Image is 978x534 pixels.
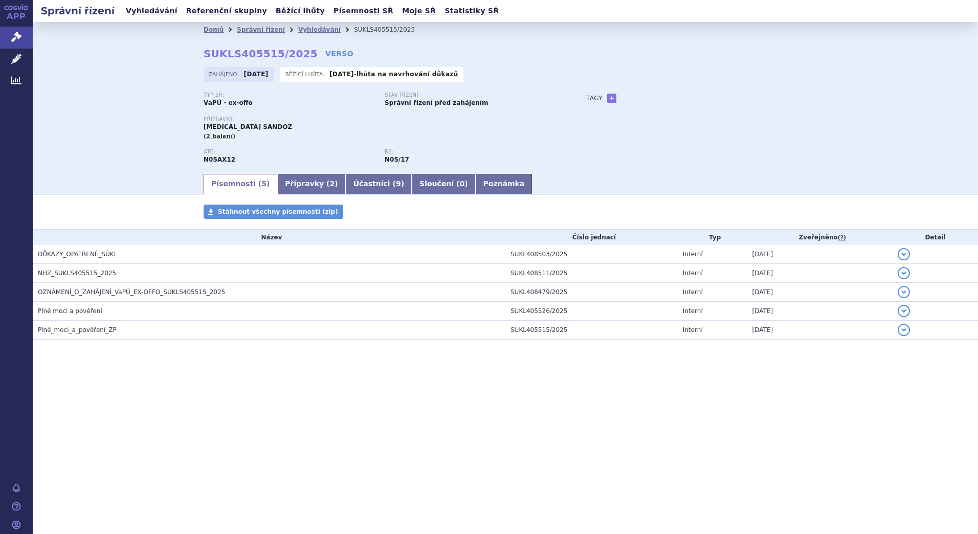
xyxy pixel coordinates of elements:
p: Typ SŘ: [204,92,374,98]
span: DŮKAZY_OPATŘENÉ_SÚKL [38,251,117,258]
span: 9 [396,180,401,188]
td: SUKL405515/2025 [505,321,678,340]
td: [DATE] [747,283,893,302]
h2: Správní řízení [33,4,123,18]
a: Přípravky (2) [277,174,345,194]
span: 0 [459,180,464,188]
strong: ARIPIPRAZOL [204,156,235,163]
h3: Tagy [586,92,603,104]
span: Interní [683,307,703,315]
strong: Správní řízení před zahájením [385,99,488,106]
a: Moje SŘ [399,4,439,18]
span: 5 [261,180,266,188]
a: Správní řízení [237,26,285,33]
button: detail [898,286,910,298]
a: Vyhledávání [298,26,341,33]
span: Interní [683,270,703,277]
span: Běžící lhůta: [285,70,327,78]
button: detail [898,267,910,279]
th: Číslo jednací [505,230,678,245]
p: ATC: [204,149,374,155]
td: SUKL405526/2025 [505,302,678,321]
span: [MEDICAL_DATA] SANDOZ [204,123,292,130]
span: (2 balení) [204,133,236,140]
strong: VaPÚ - ex-offo [204,99,253,106]
a: Běžící lhůty [273,4,328,18]
a: Sloučení (0) [412,174,475,194]
abbr: (?) [838,234,846,241]
th: Typ [678,230,747,245]
th: Detail [893,230,978,245]
p: - [329,70,458,78]
a: Písemnosti SŘ [330,4,396,18]
th: Zveřejněno [747,230,893,245]
span: Plné moci a pověření [38,307,102,315]
button: detail [898,305,910,317]
p: RS: [385,149,555,155]
strong: [DATE] [244,71,269,78]
button: detail [898,248,910,260]
span: Interní [683,288,703,296]
td: SUKL408479/2025 [505,283,678,302]
a: Písemnosti (5) [204,174,277,194]
a: Poznámka [476,174,532,194]
li: SUKLS405515/2025 [354,22,428,37]
a: Účastníci (9) [346,174,412,194]
strong: [DATE] [329,71,354,78]
th: Název [33,230,505,245]
p: Stav řízení: [385,92,555,98]
p: Přípravky: [204,116,566,122]
a: + [607,94,616,103]
span: Interní [683,251,703,258]
a: Vyhledávání [123,4,181,18]
span: Zahájeno: [209,70,241,78]
span: Plné_moci_a_pověření_ZP [38,326,117,333]
a: Stáhnout všechny písemnosti (zip) [204,205,343,219]
strong: SUKLS405515/2025 [204,48,318,60]
a: VERSO [325,49,353,59]
a: lhůta na navrhování důkazů [357,71,458,78]
td: [DATE] [747,245,893,264]
span: 2 [330,180,335,188]
a: Domů [204,26,224,33]
span: NHZ_SUKLS405515_2025 [38,270,116,277]
button: detail [898,324,910,336]
strong: aripiprazol, p.o. [385,156,409,163]
td: [DATE] [747,302,893,321]
span: Stáhnout všechny písemnosti (zip) [218,208,338,215]
td: [DATE] [747,264,893,283]
td: SUKL408511/2025 [505,264,678,283]
span: OZNÁMENÍ_O_ZAHÁJENÍ_VaPÚ_EX-OFFO_SUKLS405515_2025 [38,288,225,296]
a: Statistiky SŘ [441,4,502,18]
td: SUKL408503/2025 [505,245,678,264]
td: [DATE] [747,321,893,340]
a: Referenční skupiny [183,4,270,18]
span: Interní [683,326,703,333]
